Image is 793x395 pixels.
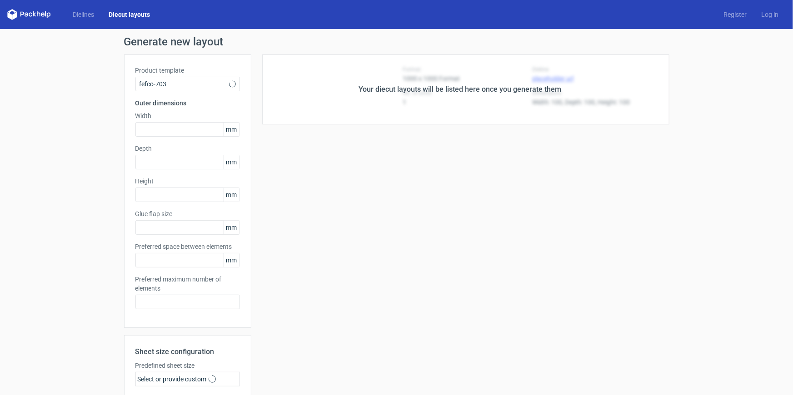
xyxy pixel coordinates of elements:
div: Your diecut layouts will be listed here once you generate them [359,84,562,95]
span: mm [224,188,239,202]
a: Diecut layouts [101,10,157,19]
label: Glue flap size [135,209,240,218]
a: Dielines [65,10,101,19]
label: Height [135,177,240,186]
label: Preferred maximum number of elements [135,275,240,293]
label: Depth [135,144,240,153]
div: Select or provide custom [135,372,240,386]
a: Register [716,10,754,19]
label: Predefined sheet size [135,361,240,370]
span: mm [224,253,239,267]
label: Width [135,111,240,120]
a: Log in [754,10,786,19]
h3: Outer dimensions [135,99,240,108]
span: mm [224,123,239,136]
label: Preferred space between elements [135,242,240,251]
h1: Generate new layout [124,36,669,47]
span: mm [224,155,239,169]
h2: Sheet size configuration [135,346,240,357]
span: fefco-703 [140,79,229,89]
label: Product template [135,66,240,75]
span: mm [224,221,239,234]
